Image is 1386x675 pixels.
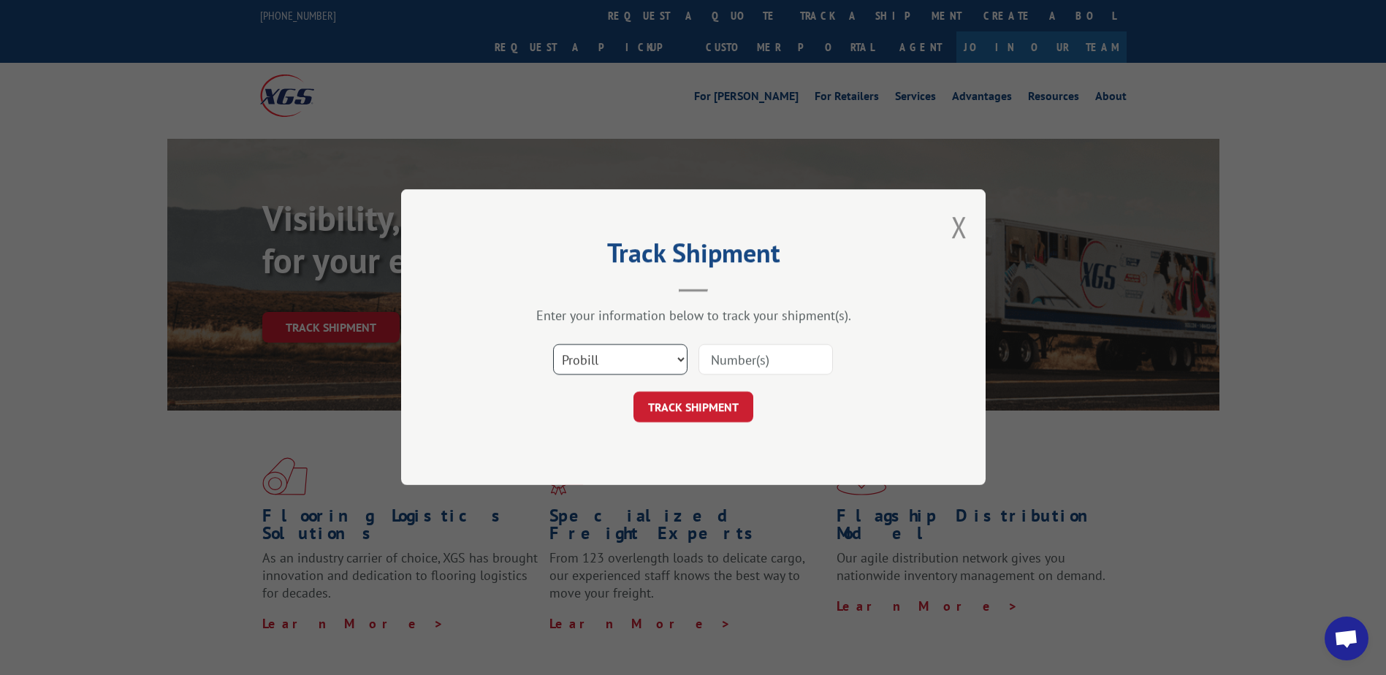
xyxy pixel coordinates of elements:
[951,207,967,246] button: Close modal
[1325,617,1368,660] a: Open chat
[474,243,913,270] h2: Track Shipment
[474,308,913,324] div: Enter your information below to track your shipment(s).
[698,345,833,375] input: Number(s)
[633,392,753,423] button: TRACK SHIPMENT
